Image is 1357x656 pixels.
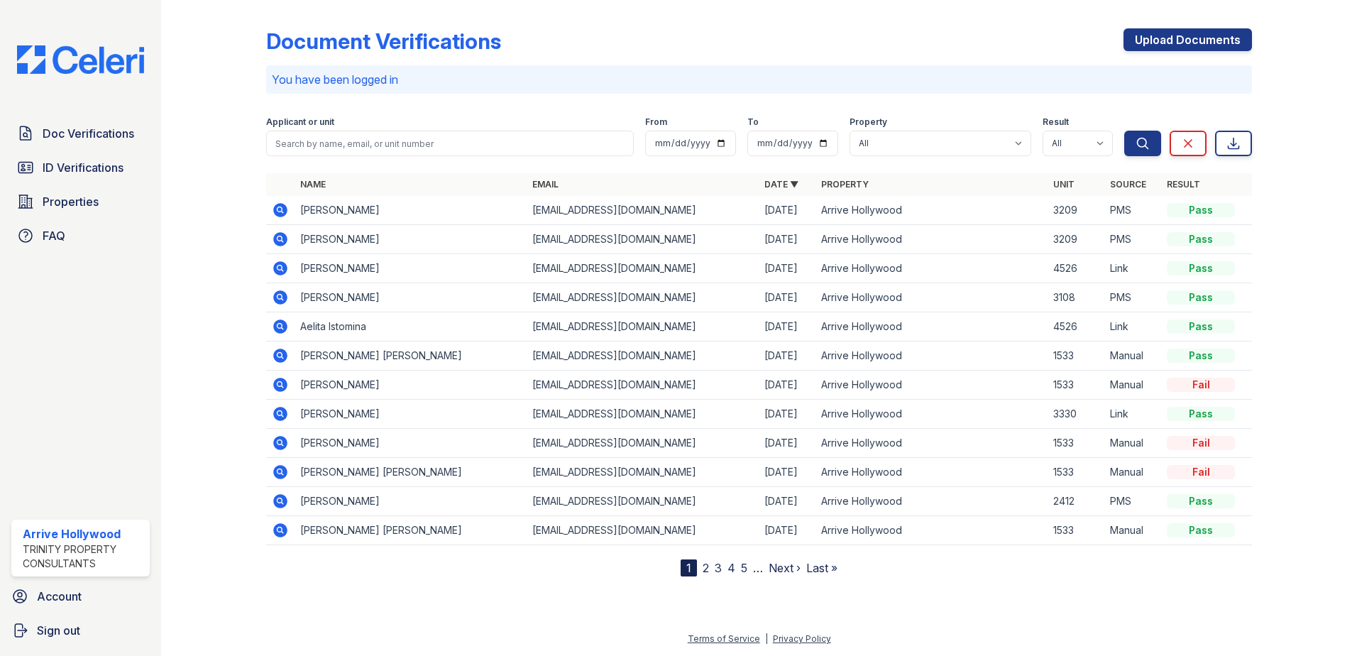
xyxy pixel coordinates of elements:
[527,429,759,458] td: [EMAIL_ADDRESS][DOMAIN_NAME]
[295,429,527,458] td: [PERSON_NAME]
[295,196,527,225] td: [PERSON_NAME]
[295,458,527,487] td: [PERSON_NAME] [PERSON_NAME]
[295,487,527,516] td: [PERSON_NAME]
[266,131,634,156] input: Search by name, email, or unit number
[1167,290,1235,305] div: Pass
[272,71,1246,88] p: You have been logged in
[815,283,1048,312] td: Arrive Hollywood
[1048,429,1104,458] td: 1533
[23,525,144,542] div: Arrive Hollywood
[6,45,155,74] img: CE_Logo_Blue-a8612792a0a2168367f1c8372b55b34899dd931a85d93a1a3d3e32e68fde9ad4.png
[6,616,155,645] a: Sign out
[759,429,815,458] td: [DATE]
[769,561,801,575] a: Next ›
[815,312,1048,341] td: Arrive Hollywood
[1104,196,1161,225] td: PMS
[1048,487,1104,516] td: 2412
[645,116,667,128] label: From
[1167,407,1235,421] div: Pass
[1053,179,1075,190] a: Unit
[759,400,815,429] td: [DATE]
[527,400,759,429] td: [EMAIL_ADDRESS][DOMAIN_NAME]
[527,225,759,254] td: [EMAIL_ADDRESS][DOMAIN_NAME]
[759,283,815,312] td: [DATE]
[527,312,759,341] td: [EMAIL_ADDRESS][DOMAIN_NAME]
[295,341,527,371] td: [PERSON_NAME] [PERSON_NAME]
[1167,232,1235,246] div: Pass
[727,561,735,575] a: 4
[1048,196,1104,225] td: 3209
[759,312,815,341] td: [DATE]
[266,116,334,128] label: Applicant or unit
[1104,225,1161,254] td: PMS
[1048,400,1104,429] td: 3330
[1104,371,1161,400] td: Manual
[1167,523,1235,537] div: Pass
[688,633,760,644] a: Terms of Service
[295,371,527,400] td: [PERSON_NAME]
[1104,400,1161,429] td: Link
[741,561,747,575] a: 5
[1048,283,1104,312] td: 3108
[1167,436,1235,450] div: Fail
[527,371,759,400] td: [EMAIL_ADDRESS][DOMAIN_NAME]
[1167,319,1235,334] div: Pass
[295,254,527,283] td: [PERSON_NAME]
[759,225,815,254] td: [DATE]
[815,254,1048,283] td: Arrive Hollywood
[1167,203,1235,217] div: Pass
[1043,116,1069,128] label: Result
[527,283,759,312] td: [EMAIL_ADDRESS][DOMAIN_NAME]
[850,116,887,128] label: Property
[11,187,150,216] a: Properties
[806,561,837,575] a: Last »
[1167,179,1200,190] a: Result
[43,125,134,142] span: Doc Verifications
[753,559,763,576] span: …
[1048,458,1104,487] td: 1533
[1104,458,1161,487] td: Manual
[1048,341,1104,371] td: 1533
[1104,283,1161,312] td: PMS
[815,341,1048,371] td: Arrive Hollywood
[295,400,527,429] td: [PERSON_NAME]
[1167,261,1235,275] div: Pass
[527,516,759,545] td: [EMAIL_ADDRESS][DOMAIN_NAME]
[43,159,123,176] span: ID Verifications
[815,516,1048,545] td: Arrive Hollywood
[821,179,869,190] a: Property
[815,487,1048,516] td: Arrive Hollywood
[266,28,501,54] div: Document Verifications
[6,582,155,611] a: Account
[773,633,831,644] a: Privacy Policy
[703,561,709,575] a: 2
[11,119,150,148] a: Doc Verifications
[1048,312,1104,341] td: 4526
[23,542,144,571] div: Trinity Property Consultants
[1048,225,1104,254] td: 3209
[764,179,798,190] a: Date ▼
[527,196,759,225] td: [EMAIL_ADDRESS][DOMAIN_NAME]
[1167,465,1235,479] div: Fail
[815,458,1048,487] td: Arrive Hollywood
[300,179,326,190] a: Name
[295,312,527,341] td: Aelita Istomina
[1104,429,1161,458] td: Manual
[37,588,82,605] span: Account
[11,153,150,182] a: ID Verifications
[759,341,815,371] td: [DATE]
[532,179,559,190] a: Email
[1104,341,1161,371] td: Manual
[815,196,1048,225] td: Arrive Hollywood
[527,487,759,516] td: [EMAIL_ADDRESS][DOMAIN_NAME]
[759,458,815,487] td: [DATE]
[1048,371,1104,400] td: 1533
[527,254,759,283] td: [EMAIL_ADDRESS][DOMAIN_NAME]
[43,193,99,210] span: Properties
[1104,254,1161,283] td: Link
[11,222,150,250] a: FAQ
[1123,28,1252,51] a: Upload Documents
[527,458,759,487] td: [EMAIL_ADDRESS][DOMAIN_NAME]
[37,622,80,639] span: Sign out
